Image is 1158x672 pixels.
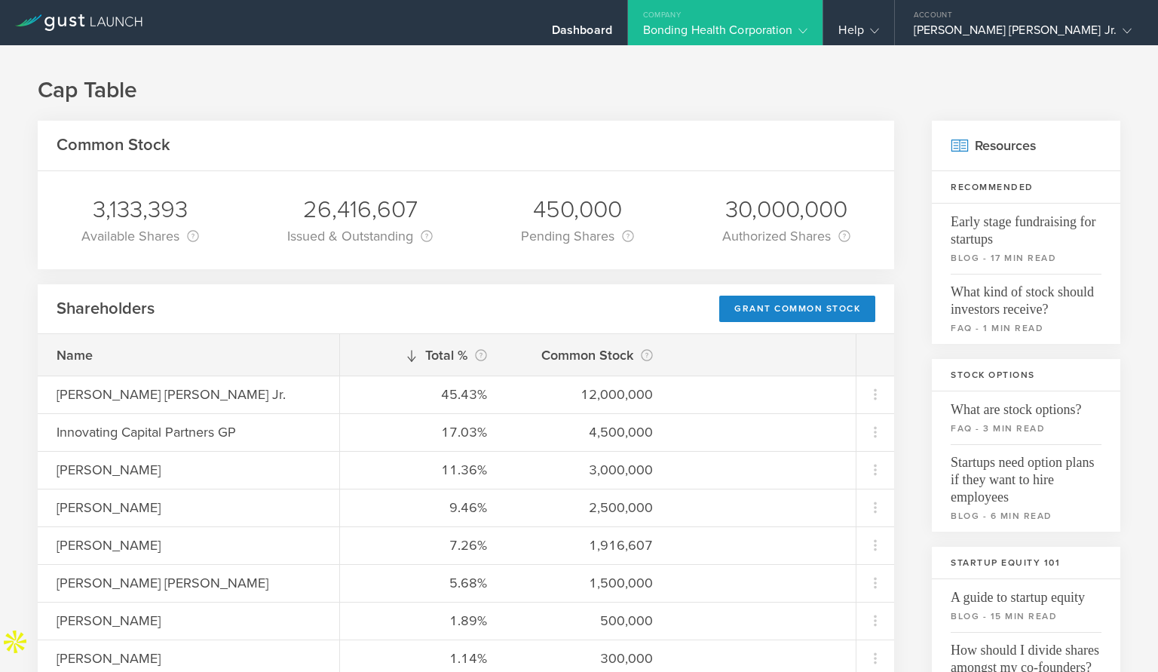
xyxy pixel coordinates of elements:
[951,321,1101,335] small: faq - 1 min read
[951,509,1101,523] small: blog - 6 min read
[57,422,320,442] div: Innovating Capital Partners GP
[932,444,1120,532] a: Startups need option plans if they want to hire employeesblog - 6 min read
[287,226,433,247] div: Issued & Outstanding
[359,422,487,442] div: 17.03%
[951,444,1101,506] span: Startups need option plans if they want to hire employees
[932,547,1120,579] h3: Startup Equity 101
[57,134,170,156] h2: Common Stock
[552,23,612,45] div: Dashboard
[57,345,320,365] div: Name
[525,460,653,480] div: 3,000,000
[932,579,1120,632] a: A guide to startup equityblog - 15 min read
[951,579,1101,606] span: A guide to startup equity
[359,498,487,517] div: 9.46%
[722,194,850,226] div: 30,000,000
[643,23,808,45] div: Bonding Health Corporation
[359,385,487,404] div: 45.43%
[932,274,1120,344] a: What kind of stock should investors receive?faq - 1 min read
[521,226,634,247] div: Pending Shares
[359,460,487,480] div: 11.36%
[287,194,433,226] div: 26,416,607
[525,535,653,555] div: 1,916,607
[38,75,1120,106] h1: Cap Table
[81,194,199,226] div: 3,133,393
[57,611,320,631] div: [PERSON_NAME]
[525,498,653,517] div: 2,500,000
[932,359,1120,391] h3: Stock Options
[57,385,320,404] div: [PERSON_NAME] [PERSON_NAME] Jr.
[359,535,487,555] div: 7.26%
[525,422,653,442] div: 4,500,000
[951,274,1101,318] span: What kind of stock should investors receive?
[57,298,155,320] h2: Shareholders
[525,573,653,593] div: 1,500,000
[951,204,1101,248] span: Early stage fundraising for startups
[521,194,634,226] div: 450,000
[57,535,320,555] div: [PERSON_NAME]
[838,23,878,45] div: Help
[57,460,320,480] div: [PERSON_NAME]
[932,204,1120,274] a: Early stage fundraising for startupsblog - 17 min read
[57,573,320,593] div: [PERSON_NAME] [PERSON_NAME]
[932,121,1120,171] h2: Resources
[359,611,487,631] div: 1.89%
[57,498,320,517] div: [PERSON_NAME]
[81,226,199,247] div: Available Shares
[914,23,1132,45] div: [PERSON_NAME] [PERSON_NAME] Jr.
[525,611,653,631] div: 500,000
[951,391,1101,419] span: What are stock options?
[719,296,875,322] div: Grant Common Stock
[359,573,487,593] div: 5.68%
[951,609,1101,623] small: blog - 15 min read
[951,422,1101,435] small: faq - 3 min read
[359,345,487,366] div: Total %
[951,251,1101,265] small: blog - 17 min read
[722,226,850,247] div: Authorized Shares
[932,391,1120,444] a: What are stock options?faq - 3 min read
[525,385,653,404] div: 12,000,000
[932,171,1120,204] h3: Recommended
[525,345,653,366] div: Common Stock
